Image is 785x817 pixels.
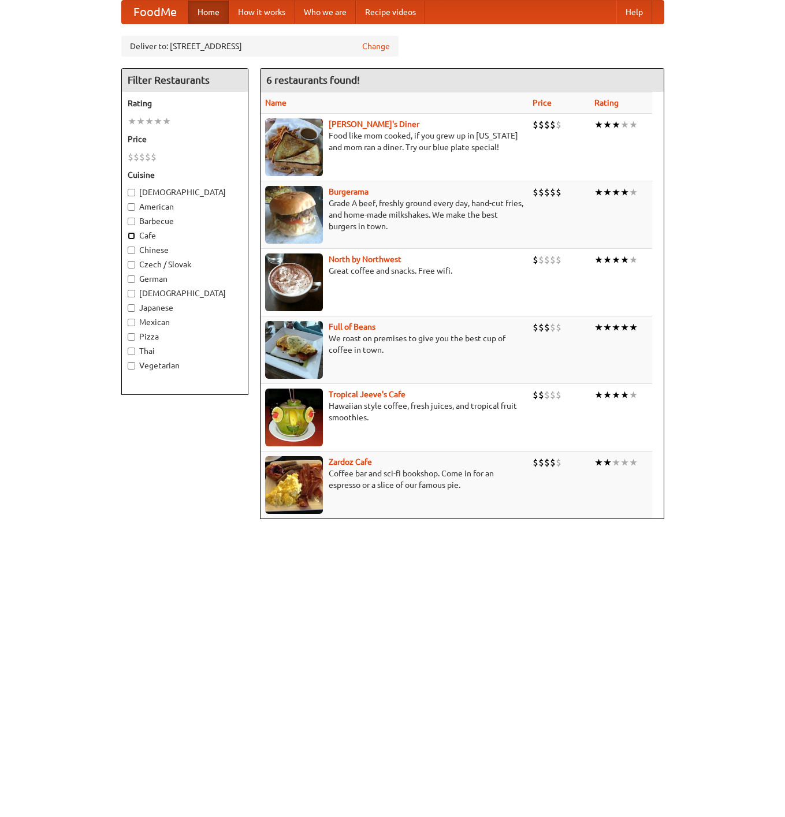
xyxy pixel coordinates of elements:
[594,456,603,469] li: ★
[550,456,556,469] li: $
[128,115,136,128] li: ★
[128,302,242,314] label: Japanese
[603,389,612,401] li: ★
[128,304,135,312] input: Japanese
[128,169,242,181] h5: Cuisine
[128,230,242,241] label: Cafe
[620,186,629,199] li: ★
[594,186,603,199] li: ★
[265,456,323,514] img: zardoz.jpg
[329,120,419,129] a: [PERSON_NAME]'s Diner
[620,118,629,131] li: ★
[538,389,544,401] li: $
[533,456,538,469] li: $
[594,98,619,107] a: Rating
[603,456,612,469] li: ★
[612,186,620,199] li: ★
[620,321,629,334] li: ★
[629,389,638,401] li: ★
[128,273,242,285] label: German
[329,187,369,196] a: Burgerama
[162,115,171,128] li: ★
[265,98,287,107] a: Name
[603,186,612,199] li: ★
[265,333,523,356] p: We roast on premises to give you the best cup of coffee in town.
[612,389,620,401] li: ★
[128,316,242,328] label: Mexican
[128,201,242,212] label: American
[550,253,556,266] li: $
[629,456,638,469] li: ★
[544,253,550,266] li: $
[556,456,561,469] li: $
[603,118,612,131] li: ★
[329,322,375,331] b: Full of Beans
[265,265,523,277] p: Great coffee and snacks. Free wifi.
[128,288,242,299] label: [DEMOGRAPHIC_DATA]
[128,244,242,256] label: Chinese
[128,331,242,342] label: Pizza
[616,1,652,24] a: Help
[533,98,552,107] a: Price
[544,389,550,401] li: $
[629,118,638,131] li: ★
[128,360,242,371] label: Vegetarian
[612,253,620,266] li: ★
[544,456,550,469] li: $
[629,186,638,199] li: ★
[265,197,523,232] p: Grade A beef, freshly ground every day, hand-cut fries, and home-made milkshakes. We make the bes...
[556,186,561,199] li: $
[329,255,401,264] a: North by Northwest
[544,321,550,334] li: $
[265,118,323,176] img: sallys.jpg
[550,186,556,199] li: $
[538,186,544,199] li: $
[128,189,135,196] input: [DEMOGRAPHIC_DATA]
[538,456,544,469] li: $
[136,115,145,128] li: ★
[265,253,323,311] img: north.jpg
[128,290,135,297] input: [DEMOGRAPHIC_DATA]
[128,348,135,355] input: Thai
[128,333,135,341] input: Pizza
[265,130,523,153] p: Food like mom cooked, if you grew up in [US_STATE] and mom ran a diner. Try our blue plate special!
[295,1,356,24] a: Who we are
[329,390,405,399] a: Tropical Jeeve's Cafe
[266,74,360,85] ng-pluralize: 6 restaurants found!
[128,133,242,145] h5: Price
[629,253,638,266] li: ★
[538,321,544,334] li: $
[154,115,162,128] li: ★
[594,389,603,401] li: ★
[265,186,323,244] img: burgerama.jpg
[122,69,248,92] h4: Filter Restaurants
[128,151,133,163] li: $
[329,457,372,467] a: Zardoz Cafe
[620,389,629,401] li: ★
[538,253,544,266] li: $
[265,468,523,491] p: Coffee bar and sci-fi bookshop. Come in for an espresso or a slice of our famous pie.
[128,232,135,240] input: Cafe
[128,319,135,326] input: Mexican
[128,98,242,109] h5: Rating
[128,362,135,370] input: Vegetarian
[533,253,538,266] li: $
[612,321,620,334] li: ★
[362,40,390,52] a: Change
[128,275,135,283] input: German
[533,186,538,199] li: $
[128,203,135,211] input: American
[533,118,538,131] li: $
[128,215,242,227] label: Barbecue
[229,1,295,24] a: How it works
[612,456,620,469] li: ★
[122,1,188,24] a: FoodMe
[550,389,556,401] li: $
[128,186,242,198] label: [DEMOGRAPHIC_DATA]
[128,261,135,268] input: Czech / Slovak
[145,115,154,128] li: ★
[594,253,603,266] li: ★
